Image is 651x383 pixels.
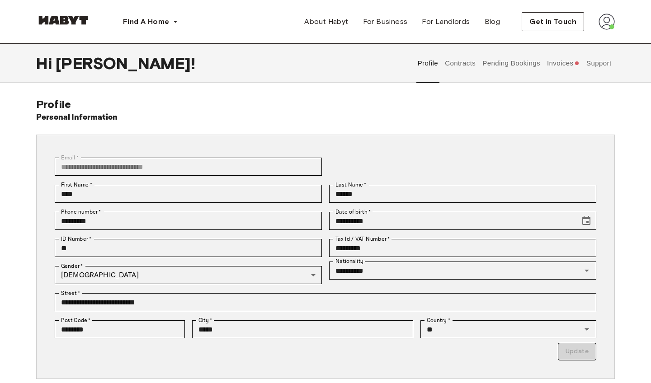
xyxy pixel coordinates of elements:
[36,111,118,124] h6: Personal Information
[546,43,580,83] button: Invoices
[36,16,90,25] img: Habyt
[444,43,477,83] button: Contracts
[55,158,322,176] div: You can't change your email address at the moment. Please reach out to customer support in case y...
[335,235,390,243] label: Tax Id / VAT Number
[61,154,79,162] label: Email
[335,208,371,216] label: Date of birth
[304,16,348,27] span: About Habyt
[356,13,415,31] a: For Business
[427,316,450,324] label: Country
[61,181,92,189] label: First Name
[61,208,101,216] label: Phone number
[422,16,470,27] span: For Landlords
[335,257,363,265] label: Nationality
[36,98,71,111] span: Profile
[123,16,169,27] span: Find A Home
[485,16,500,27] span: Blog
[335,181,367,189] label: Last Name
[585,43,613,83] button: Support
[61,262,83,270] label: Gender
[297,13,355,31] a: About Habyt
[55,266,322,284] div: [DEMOGRAPHIC_DATA]
[363,16,408,27] span: For Business
[61,235,91,243] label: ID Number
[599,14,615,30] img: avatar
[198,316,212,324] label: City
[414,43,615,83] div: user profile tabs
[580,264,593,277] button: Open
[577,212,595,230] button: Choose date, selected date is Mar 13, 2002
[61,316,91,324] label: Post Code
[36,54,56,73] span: Hi
[56,54,195,73] span: [PERSON_NAME] !
[61,289,80,297] label: Street
[116,13,185,31] button: Find A Home
[416,43,439,83] button: Profile
[522,12,584,31] button: Get in Touch
[529,16,576,27] span: Get in Touch
[477,13,508,31] a: Blog
[415,13,477,31] a: For Landlords
[580,323,593,336] button: Open
[481,43,542,83] button: Pending Bookings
